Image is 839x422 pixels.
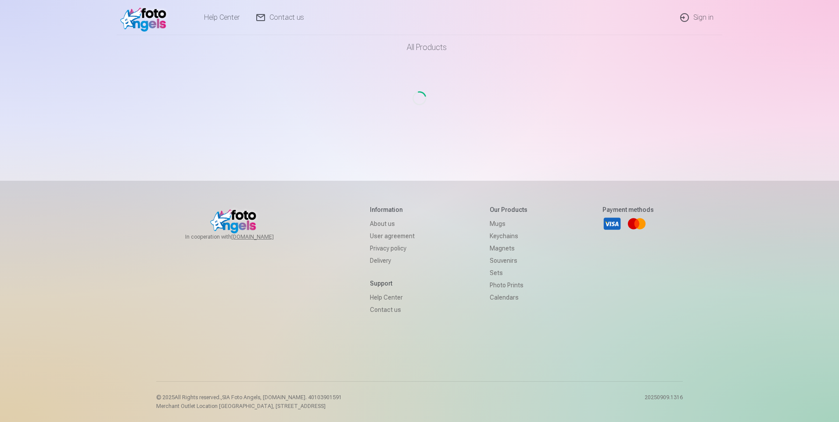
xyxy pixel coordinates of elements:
h5: Our products [490,205,527,214]
img: /v1 [120,4,171,32]
a: Visa [602,214,622,233]
p: © 2025 All Rights reserved. , [156,394,342,401]
a: Privacy policy [370,242,415,254]
a: Mugs [490,218,527,230]
a: Help Center [370,291,415,304]
h5: Information [370,205,415,214]
a: Contact us [370,304,415,316]
a: All products [382,35,457,60]
a: User agreement [370,230,415,242]
a: About us [370,218,415,230]
a: Magnets [490,242,527,254]
a: Delivery [370,254,415,267]
a: Mastercard [627,214,646,233]
a: Souvenirs [490,254,527,267]
h5: Support [370,279,415,288]
p: Merchant Outlet Location [GEOGRAPHIC_DATA], [STREET_ADDRESS] [156,403,342,410]
a: [DOMAIN_NAME] [231,233,295,240]
h5: Payment methods [602,205,654,214]
span: In cooperation with [185,233,295,240]
span: SIA Foto Angels, [DOMAIN_NAME]. 40103901591 [222,394,342,401]
p: 20250909.1316 [645,394,683,410]
a: Sets [490,267,527,279]
a: Keychains [490,230,527,242]
a: Photo prints [490,279,527,291]
a: Calendars [490,291,527,304]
